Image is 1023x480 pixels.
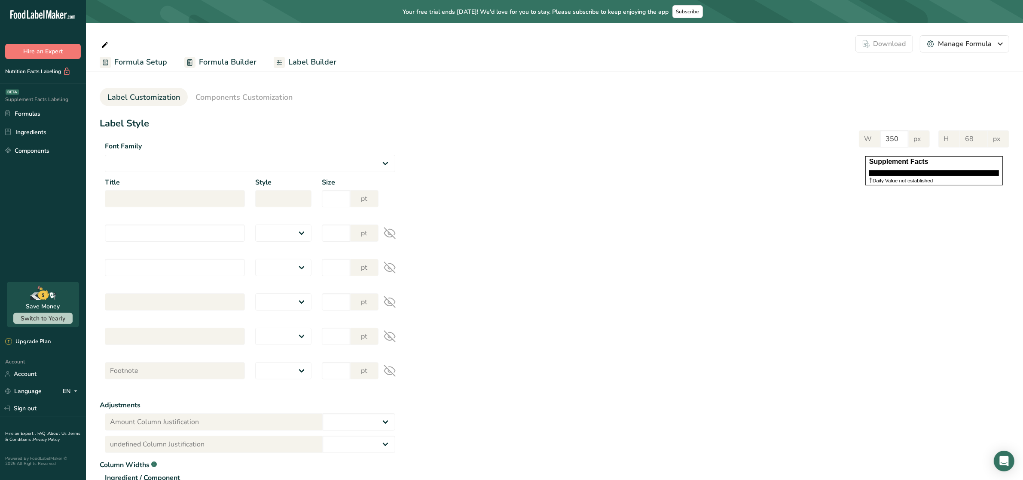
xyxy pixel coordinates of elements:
a: FAQ . [37,431,48,437]
button: Switch to Yearly [13,313,73,324]
span: Label Customization [107,92,180,103]
a: Language [5,384,42,399]
a: Hire an Expert . [5,431,36,437]
div: EN [63,386,81,397]
span: Subscribe [676,8,699,15]
label: Font Family [105,141,395,151]
label: Style [255,177,311,188]
button: Subscribe [672,5,703,18]
a: Formula Builder [184,52,257,72]
button: Hire an Expert [5,44,81,59]
span: † [869,177,873,184]
div: Upgrade Plan [5,338,51,346]
a: Label Builder [274,52,336,72]
span: Formula Setup [114,56,167,68]
span: Label Builder [288,56,336,68]
h1: Supplement Facts [869,157,999,167]
div: Save Money [26,302,60,311]
label: Adjustments [100,400,400,410]
a: Formula Setup [100,52,167,72]
span: Formula Builder [199,56,257,68]
a: Terms & Conditions . [5,431,80,443]
div: Powered By FoodLabelMaker © 2025 All Rights Reserved [5,456,81,466]
a: Privacy Policy [33,437,60,443]
section: Daily Value not established [869,176,999,185]
div: Manage Formula [927,39,1002,49]
label: Size [322,177,378,188]
label: Column Widths [100,460,400,470]
span: Components Customization [195,92,293,103]
button: Download [855,35,913,52]
button: Manage Formula [920,35,1009,52]
span: Your free trial ends [DATE]! We'd love for you to stay. Please subscribe to keep enjoying the app [403,7,669,16]
h1: Label Style [100,117,400,131]
label: Title [105,177,245,188]
div: Open Intercom Messenger [994,451,1014,471]
a: About Us . [48,431,68,437]
span: Switch to Yearly [21,314,65,323]
div: BETA [6,89,19,95]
